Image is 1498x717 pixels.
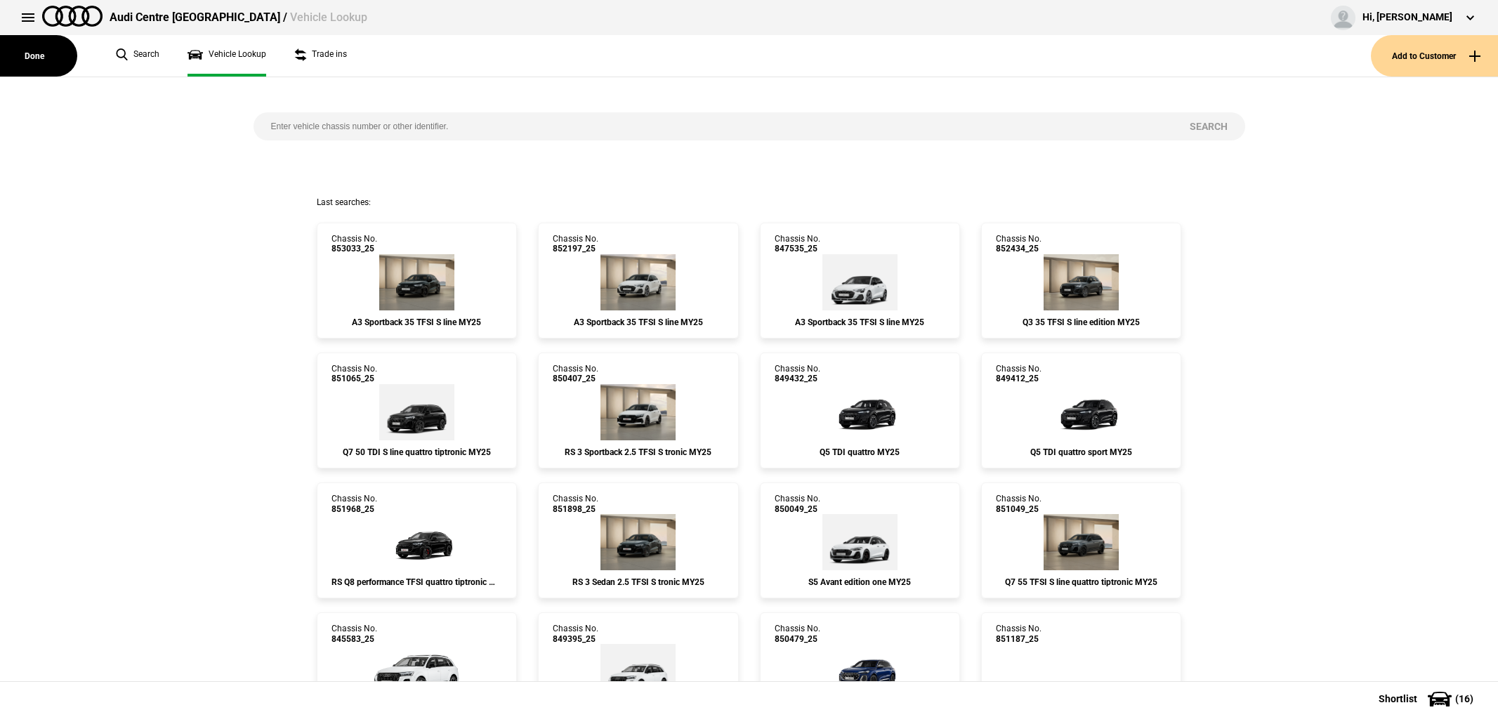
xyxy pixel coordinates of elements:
span: 851898_25 [553,504,598,514]
img: Audi_GUBAUY_25S_GX_0E0E_WA9_PAH_WA7_5MB_6FJ_WXC_PWL_PYH_F80_H65_(Nadin:_5MB_6FJ_C56_F80_H65_PAH_P... [1039,384,1124,440]
img: Audi_GUBAUY_25_FW_0E0E_3FU_PAH_6FJ_(Nadin:_3FU_6FJ_C56_PAH)_ext.png [817,384,902,440]
img: Audi_8YFRWY_25_TG_Z9Z9_7TD_WA9_PEJ_5J5_(Nadin:_5J5_7TD_C48_PEJ_S7K_WA9)_ext.png [600,384,676,440]
span: 845583_25 [331,634,377,644]
span: 847535_25 [775,244,820,254]
div: RS 3 Sportback 2.5 TFSI S tronic MY25 [553,447,723,457]
img: Audi_4MQCX2_25_EI_6Y6Y_PAH_6FJ_F71_(Nadin:_6FJ_C95_F71_PAH)_ext.png [1044,514,1119,570]
img: Audi_4MQAI1_25_MP_2Y2Y_3FU_WA9_PAH_F72_(Nadin:_3FU_C93_F72_PAH_WA9)_ext.png [600,644,676,700]
div: Chassis No. [553,234,598,254]
div: Q7 50 TDI S line quattro tiptronic MY25 [331,447,502,457]
div: A3 Sportback 35 TFSI S line MY25 [553,317,723,327]
button: Search [1172,112,1245,140]
img: Audi_8YFCYG_25_EI_0E0E_WBX_3FB_3L5_WXC_WXC-1_PWL_PY5_PYY_U35_(Nadin:_3FB_3L5_C56_PWL_PY5_PYY_U35_... [379,254,454,310]
span: 849395_25 [553,634,598,644]
div: Q5 TDI quattro MY25 [775,447,945,457]
img: Audi_8YMRWY_25_QH_6Y6Y_5MB_64U_(Nadin:_5MB_64U_C48)_ext.png [600,514,676,570]
div: Chassis No. [553,364,598,384]
div: Chassis No. [996,494,1042,514]
img: Audi_GUBS5Y_25S_GX_2D2D_WA2_3Y4_3CX_53A_PYH_PWO_(Nadin:_3CX_3Y4_53A_C56_PWO_PYH_WA2)_ext.png [817,644,902,700]
img: Audi_4MQAI1_25_MP_2Y2Y_3FU_PAH_6FJ_(Nadin:_3FU_6FJ_C91_PAH_S9S)_ext.png [367,644,466,700]
div: A3 Sportback 35 TFSI S line MY25 [331,317,502,327]
span: 850479_25 [775,634,820,644]
span: 850049_25 [775,504,820,514]
img: Audi_4MQCN2_25_EI_0E0E_PAH_WA7_WC7_N0Q_54K_(Nadin:_54K_C95_N0Q_PAH_WA7_WC7)_ext.png [379,384,454,440]
a: Trade ins [294,35,347,77]
span: 851065_25 [331,374,377,383]
img: Audi_4MTRR2_25_UB_0E0E_WBX_3S2_PL2_4ZP_5MH_64J_(Nadin:_3S2_4ZP_5MH_64J_C94_PL2_WBX)_ext.png [374,514,459,570]
span: 849412_25 [996,374,1042,383]
span: 852197_25 [553,244,598,254]
div: Q7 55 TFSI S line quattro tiptronic MY25 [996,577,1167,587]
img: Audi_F3BCCX_25LE_FZ_6Y6Y_3FU_QQ2_6FJ_3S2_V72_WN8_(Nadin:_3FU_3S2_6FJ_C62_QQ2_V72_WN8)_ext.png [1044,254,1119,310]
img: audi.png [42,6,103,27]
div: Q5 TDI quattro sport MY25 [996,447,1167,457]
div: Chassis No. [996,234,1042,254]
div: Chassis No. [331,624,377,644]
img: Audi_FU5S5Y_25LE_GX_2Y2Y_PAH_3FP_(Nadin:_3FP_C85_PAH_SN8)_ext.png [822,514,898,570]
div: Chassis No. [996,364,1042,384]
span: Shortlist [1379,694,1417,704]
span: Vehicle Lookup [290,11,367,24]
div: Chassis No. [775,364,820,384]
div: Chassis No. [775,624,820,644]
div: RS 3 Sedan 2.5 TFSI S tronic MY25 [553,577,723,587]
div: Chassis No. [996,624,1042,644]
div: RS Q8 performance TFSI quattro tiptronic MY25 [331,577,502,587]
span: 849432_25 [775,374,820,383]
a: Vehicle Lookup [188,35,266,77]
div: Chassis No. [331,234,377,254]
div: Audi Centre [GEOGRAPHIC_DATA] / [110,10,367,25]
span: 851187_25 [996,634,1042,644]
span: 853033_25 [331,244,377,254]
button: Add to Customer [1371,35,1498,77]
span: 851968_25 [331,504,377,514]
a: Search [116,35,159,77]
img: Audi_8YFCYG_25_EI_2Y2Y_3FB_WXC_WXC-2_(Nadin:_3FB_6FJ_C53_WXC)_ext.png [822,254,898,310]
input: Enter vehicle chassis number or other identifier. [254,112,1172,140]
div: Chassis No. [553,494,598,514]
span: ( 16 ) [1455,694,1473,704]
span: Last searches: [317,197,371,207]
div: Chassis No. [331,364,377,384]
div: Chassis No. [775,234,820,254]
div: Chassis No. [331,494,377,514]
span: 852434_25 [996,244,1042,254]
button: Shortlist(16) [1358,681,1498,716]
div: A3 Sportback 35 TFSI S line MY25 [775,317,945,327]
div: Chassis No. [775,494,820,514]
span: 851049_25 [996,504,1042,514]
div: Q3 35 TFSI S line edition MY25 [996,317,1167,327]
div: Hi, [PERSON_NAME] [1362,11,1452,25]
img: Audi_8YFCYG_25_EI_Z9Z9_WBX_3FB_3L5_WXC_WXC-2_PY5_PYY_(Nadin:_3FB_3L5_6FJ_C56_PY5_PYY_WBX_WXC)_ext... [600,254,676,310]
div: S5 Avant edition one MY25 [775,577,945,587]
span: 850407_25 [553,374,598,383]
div: Chassis No. [553,624,598,644]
